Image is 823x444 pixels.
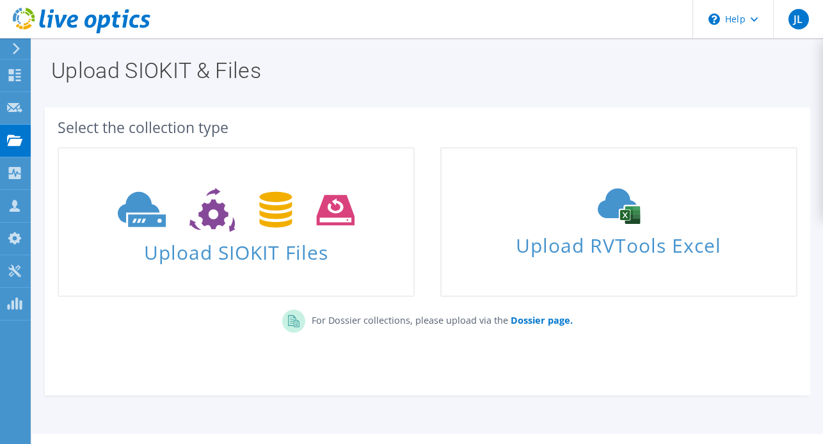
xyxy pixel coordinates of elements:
[51,59,797,81] h1: Upload SIOKIT & Files
[788,9,809,29] span: JL
[59,235,413,262] span: Upload SIOKIT Files
[305,310,573,328] p: For Dossier collections, please upload via the
[58,147,415,297] a: Upload SIOKIT Files
[708,13,720,25] svg: \n
[58,120,797,134] div: Select the collection type
[442,228,796,256] span: Upload RVTools Excel
[440,147,797,297] a: Upload RVTools Excel
[508,314,573,326] a: Dossier page.
[511,314,573,326] b: Dossier page.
